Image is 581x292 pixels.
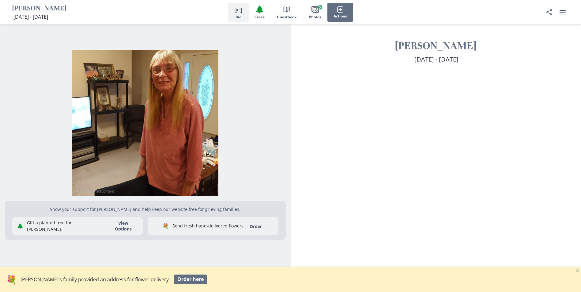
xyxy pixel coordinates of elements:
[255,5,264,14] span: Tree
[271,3,303,22] button: Guestbook
[5,45,286,196] div: Open photos full screen
[246,223,266,229] a: Order
[327,3,353,22] button: Actions
[13,13,48,20] span: [DATE] - [DATE]
[277,15,296,19] span: Guestbook
[174,275,207,284] a: Order here
[12,206,278,212] p: Show your support for [PERSON_NAME] and help keep our website free for grieving families.
[303,3,327,22] button: Photos
[543,6,555,18] button: Share Obituary
[228,3,249,22] button: Bio
[556,6,569,18] button: user menu
[574,267,581,274] button: Close
[6,273,17,286] a: flowers
[236,15,241,19] span: Bio
[249,3,271,22] button: Trees
[309,15,321,19] span: Photos
[255,15,265,19] span: Trees
[414,55,458,63] span: [DATE] - [DATE]
[6,274,17,285] span: flowers
[305,39,567,52] h1: [PERSON_NAME]
[5,50,286,196] img: Photo of Cheryl
[106,220,140,232] button: View Options
[12,4,66,13] h1: [PERSON_NAME]
[177,276,204,282] span: Order here
[334,14,347,18] span: Actions
[21,276,170,283] p: [PERSON_NAME]’s family provided an address for flower delivery.
[318,5,322,9] span: 5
